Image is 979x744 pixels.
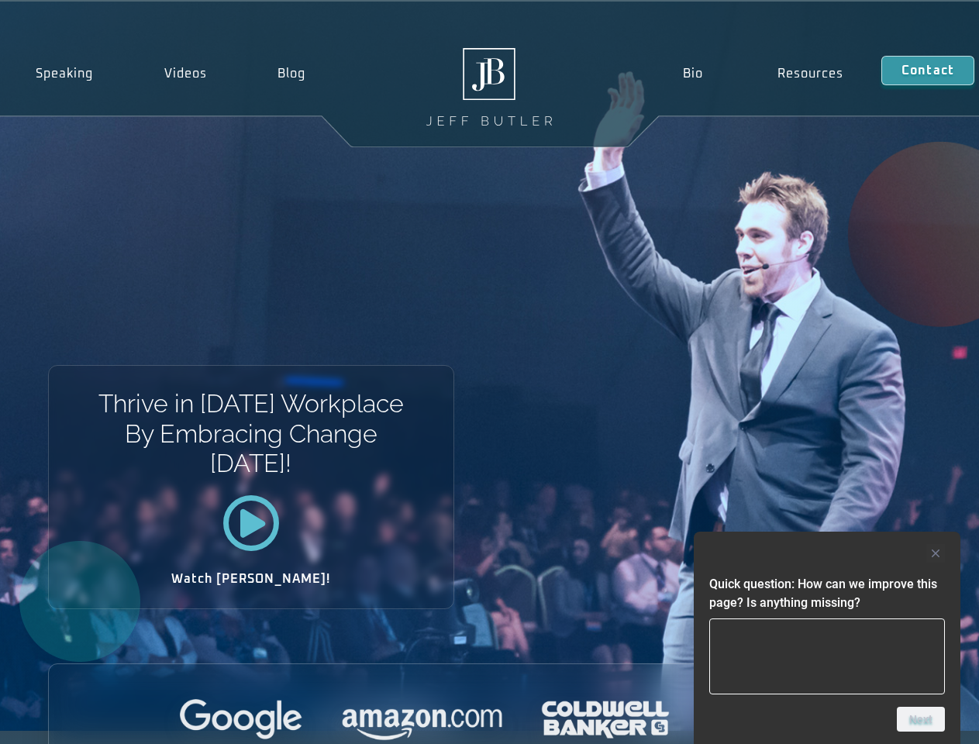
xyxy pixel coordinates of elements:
[103,573,399,585] h2: Watch [PERSON_NAME]!
[645,56,740,91] a: Bio
[740,56,881,91] a: Resources
[129,56,243,91] a: Videos
[709,618,945,694] textarea: Quick question: How can we improve this page? Is anything missing?
[709,544,945,732] div: Quick question: How can we improve this page? Is anything missing?
[897,707,945,732] button: Next question
[709,575,945,612] h2: Quick question: How can we improve this page? Is anything missing?
[901,64,954,77] span: Contact
[881,56,974,85] a: Contact
[242,56,341,91] a: Blog
[926,544,945,563] button: Hide survey
[645,56,881,91] nav: Menu
[97,389,405,478] h1: Thrive in [DATE] Workplace By Embracing Change [DATE]!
